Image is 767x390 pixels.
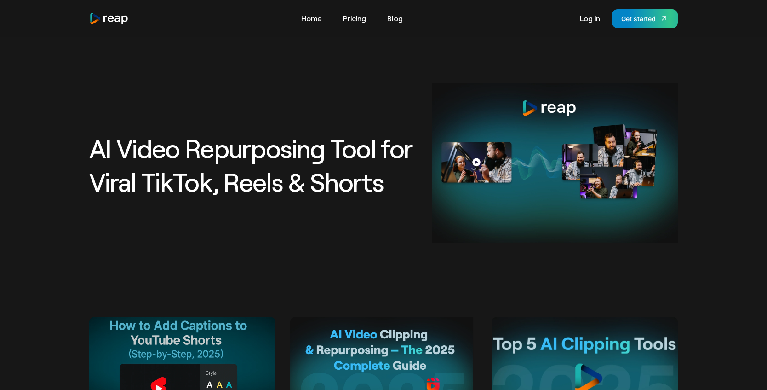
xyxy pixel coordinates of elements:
[621,14,656,23] div: Get started
[89,132,421,199] h1: AI Video Repurposing Tool for Viral TikTok, Reels & Shorts
[297,11,326,26] a: Home
[432,83,678,243] img: AI Video Repurposing Tool for Viral TikTok, Reels & Shorts
[575,11,605,26] a: Log in
[338,11,371,26] a: Pricing
[612,9,678,28] a: Get started
[89,12,129,25] a: home
[89,12,129,25] img: reap logo
[383,11,407,26] a: Blog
